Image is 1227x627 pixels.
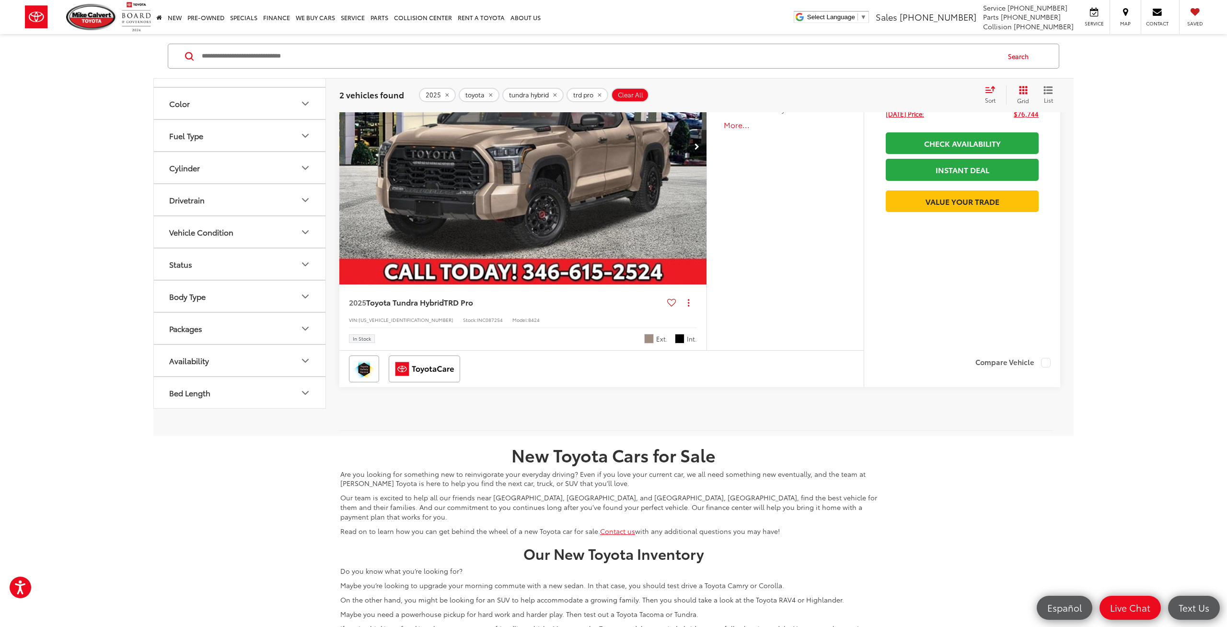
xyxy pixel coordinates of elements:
div: 2025 Toyota Tundra Hybrid TRD Pro 0 [339,9,707,284]
span: Select Language [807,13,855,21]
span: Collision [983,22,1012,31]
button: Actions [680,294,697,311]
span: TRD Pro [444,296,473,308]
span: Model: [512,316,528,323]
span: List [1043,96,1053,104]
p: Are you looking for something new to reinvigorate your everyday driving? Even if you love your cu... [340,469,887,488]
span: [PHONE_NUMBER] [1007,3,1067,12]
img: ToyotaCare Mike Calvert Toyota Houston TX [391,357,458,380]
div: Drivetrain [169,195,205,204]
button: StatusStatus [154,248,326,280]
span: Service [1083,20,1105,27]
p: On the other hand, you might be looking for an SUV to help accommodate a growing family. Then you... [340,595,887,604]
span: Stock: [463,316,477,323]
p: Our team is excited to help all our friends near [GEOGRAPHIC_DATA], [GEOGRAPHIC_DATA], and [GEOGR... [340,493,887,521]
div: Availability [169,356,209,365]
span: [PHONE_NUMBER] [900,11,976,23]
a: Contact us [600,526,635,536]
a: Text Us [1168,596,1220,620]
input: Search by Make, Model, or Keyword [201,45,999,68]
button: Search [999,44,1042,68]
button: remove trd%20pro [567,88,608,102]
a: Instant Deal [886,159,1039,180]
span: Ext. [656,334,668,343]
a: 2025Toyota Tundra HybridTRD Pro [349,297,663,308]
span: Black [675,334,684,343]
div: Body Type [300,290,311,302]
button: Select sort value [980,85,1006,105]
span: dropdown dots [688,299,689,307]
span: Map [1115,20,1136,27]
button: remove toyota [459,88,499,102]
div: Status [169,260,192,269]
span: [PHONE_NUMBER] [1001,12,1061,22]
button: Next image [687,130,706,164]
button: Body TypeBody Type [154,281,326,312]
div: Color [169,99,190,108]
div: Bed Length [300,387,311,398]
span: tundra hybrid [509,91,549,99]
a: Select Language​ [807,13,867,21]
span: Saved [1184,20,1205,27]
div: Bed Length [169,388,210,397]
span: trd pro [573,91,593,99]
button: remove 2025 [419,88,456,102]
button: List View [1036,85,1060,105]
div: Cylinder [300,162,311,173]
button: Clear All [611,88,649,102]
button: Grid View [1006,85,1036,105]
button: Vehicle ConditionVehicle Condition [154,216,326,248]
a: 2025 Toyota Tundra Hybrid TRD Pro2025 Toyota Tundra Hybrid TRD Pro2025 Toyota Tundra Hybrid TRD P... [339,9,707,284]
span: [PHONE_NUMBER] [1014,22,1074,31]
img: Toyota Safety Sense Mike Calvert Toyota Houston TX [351,357,377,380]
img: 2025 Toyota Tundra Hybrid TRD Pro [339,9,707,285]
div: Fuel Type [300,130,311,141]
span: Clear All [618,91,643,99]
p: Do you know what you’re looking for? [340,566,887,576]
span: 2025 [349,296,366,308]
a: Español [1037,596,1092,620]
button: CylinderCylinder [154,152,326,183]
img: Mike Calvert Toyota [66,4,117,30]
span: Grid [1017,96,1029,105]
button: PackagesPackages [154,313,326,344]
a: Value Your Trade [886,190,1039,212]
div: Vehicle Condition [300,226,311,237]
span: 8424 [528,316,540,323]
span: Live Chat [1105,602,1155,614]
div: Vehicle Condition [169,227,233,237]
a: Check Availability [886,132,1039,154]
div: Body Type [169,292,206,301]
div: Fuel Type [169,131,203,140]
span: 2025 [426,91,441,99]
strong: Our New Toyota Inventory [523,543,704,564]
button: More... [724,119,847,130]
span: Parts [983,12,999,22]
span: [DATE] Price: [886,109,924,118]
span: Text Us [1174,602,1214,614]
p: Maybe you’re looking to upgrade your morning commute with a new sedan. In that case, you should t... [340,580,887,590]
span: Int. [687,334,697,343]
p: Read on to learn how you can get behind the wheel of a new Toyota car for sale. with any addition... [340,526,887,536]
div: Drivetrain [300,194,311,205]
span: Sales [876,11,897,23]
span: Sort [985,96,995,104]
span: Español [1042,602,1087,614]
span: VIN: [349,316,359,323]
p: Maybe you need a powerhouse pickup for hard work and harder play. Then test out a Toyota Tacoma o... [340,609,887,619]
span: 2 vehicles found [339,89,404,100]
span: Contact [1146,20,1169,27]
span: ▼ [860,13,867,21]
div: Availability [300,355,311,366]
strong: New Toyota Cars for Sale [511,442,716,467]
span: INC087254 [477,316,503,323]
button: Fuel TypeFuel Type [154,120,326,151]
div: Cylinder [169,163,200,172]
label: Compare Vehicle [975,358,1051,367]
span: [US_VEHICLE_IDENTIFICATION_NUMBER] [359,316,453,323]
a: Live Chat [1100,596,1161,620]
span: Magnetic Gray Metallic [644,334,654,343]
div: Color [300,97,311,109]
div: Packages [300,322,311,334]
